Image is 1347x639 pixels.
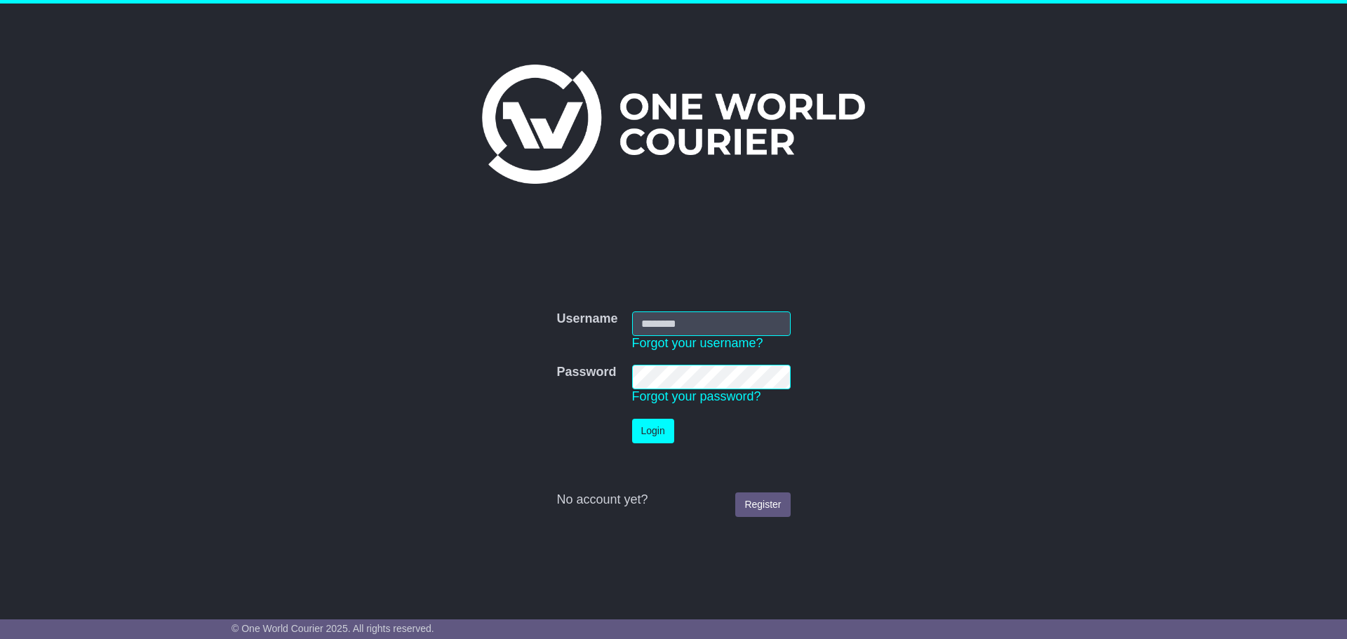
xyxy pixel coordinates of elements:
a: Register [735,492,790,517]
span: © One World Courier 2025. All rights reserved. [232,623,434,634]
a: Forgot your username? [632,336,763,350]
label: Password [556,365,616,380]
div: No account yet? [556,492,790,508]
a: Forgot your password? [632,389,761,403]
label: Username [556,311,617,327]
button: Login [632,419,674,443]
img: One World [482,65,865,184]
